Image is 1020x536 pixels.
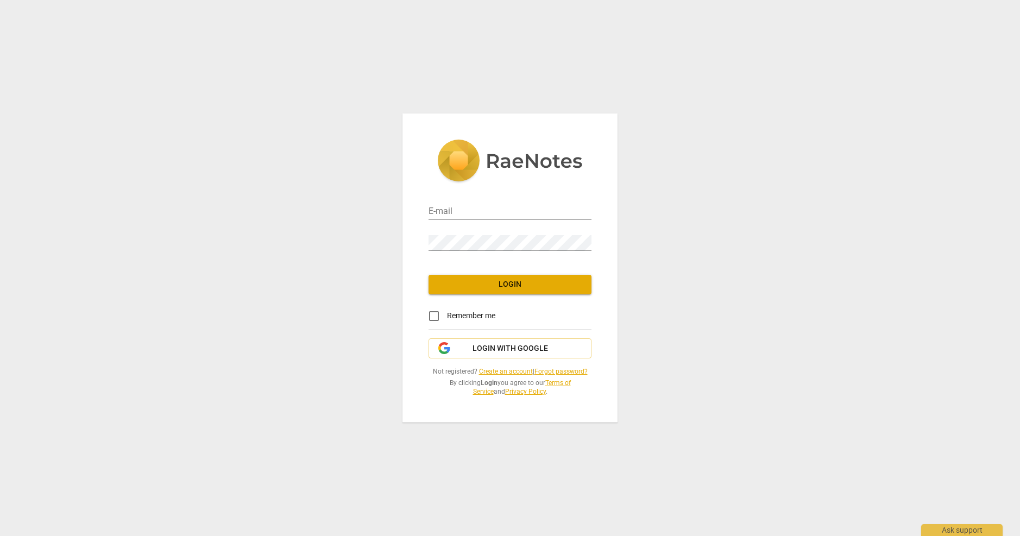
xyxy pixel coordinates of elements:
[479,368,533,375] a: Create an account
[921,524,1003,536] div: Ask support
[437,279,583,290] span: Login
[473,379,571,396] a: Terms of Service
[481,379,498,387] b: Login
[437,140,583,184] img: 5ac2273c67554f335776073100b6d88f.svg
[473,343,548,354] span: Login with Google
[429,338,591,359] button: Login with Google
[429,275,591,294] button: Login
[429,379,591,396] span: By clicking you agree to our and .
[429,367,591,376] span: Not registered? |
[534,368,588,375] a: Forgot password?
[447,310,495,321] span: Remember me
[505,388,546,395] a: Privacy Policy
